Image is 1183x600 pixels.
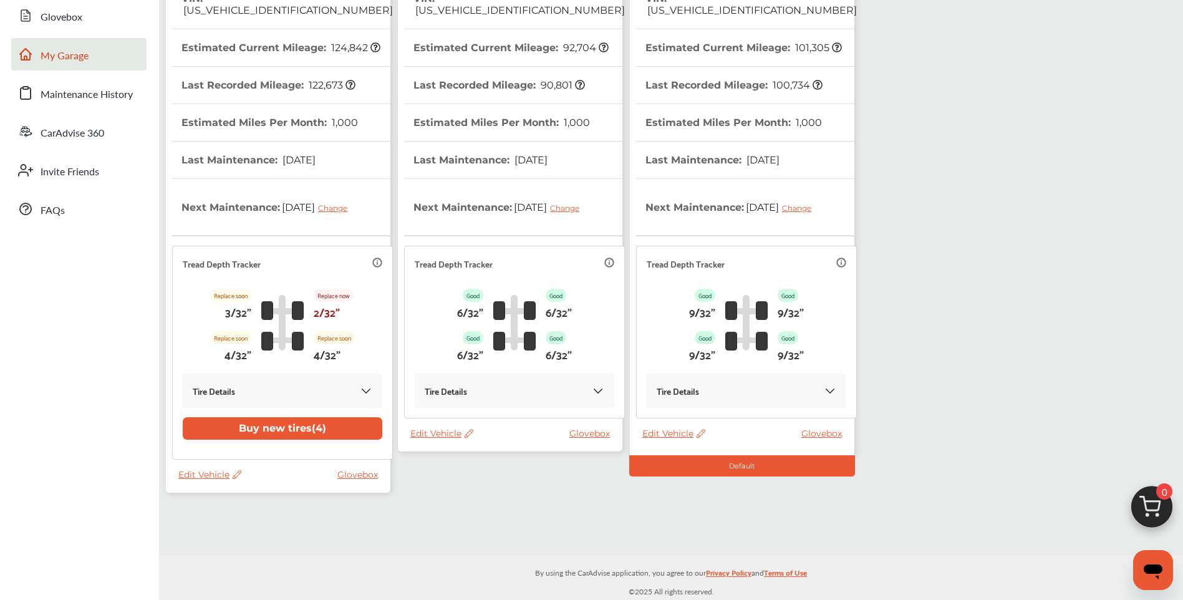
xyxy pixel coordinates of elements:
p: Tire Details [657,384,699,398]
img: cart_icon.3d0951e8.svg [1122,480,1182,540]
a: My Garage [11,38,147,70]
img: tire_track_logo.b900bcbc.svg [725,294,768,351]
a: Terms of Use [764,566,807,585]
th: Last Recorded Mileage : [181,67,355,104]
span: [DATE] [513,154,548,166]
div: Change [318,203,354,213]
p: Good [778,331,798,344]
span: FAQs [41,203,65,219]
span: 1,000 [562,117,590,128]
p: 4/32" [225,344,251,364]
th: Estimated Miles Per Month : [413,104,590,141]
p: 9/32" [689,302,715,321]
div: © 2025 All rights reserved. [159,555,1183,600]
th: Last Maintenance : [645,142,780,178]
p: Tread Depth Tracker [183,256,261,271]
span: Maintenance History [41,87,133,103]
div: Change [550,203,586,213]
p: 9/32" [778,302,804,321]
th: Estimated Current Mileage : [645,29,842,66]
a: Glovebox [569,428,616,439]
div: Change [782,203,818,213]
span: 101,305 [793,42,842,54]
th: Estimated Miles Per Month : [645,104,822,141]
span: My Garage [41,48,89,64]
span: Glovebox [41,9,82,26]
p: Tread Depth Tracker [415,256,493,271]
th: Last Maintenance : [181,142,316,178]
span: Edit Vehicle [410,428,473,439]
a: Glovebox [801,428,848,439]
th: Estimated Current Mileage : [181,29,380,66]
span: 92,704 [561,42,609,54]
span: 122,673 [307,79,355,91]
p: Replace soon [314,331,355,344]
th: Estimated Miles Per Month : [181,104,358,141]
p: Good [463,289,483,302]
span: [DATE] [744,191,821,223]
img: KOKaJQAAAABJRU5ErkJggg== [592,385,604,397]
span: [DATE] [280,191,357,223]
th: Next Maintenance : [645,179,821,235]
p: Good [695,289,715,302]
span: Edit Vehicle [642,428,705,439]
a: CarAdvise 360 [11,115,147,148]
p: Good [546,289,566,302]
p: 9/32" [778,344,804,364]
p: 9/32" [689,344,715,364]
span: [DATE] [281,154,316,166]
p: 2/32" [314,302,340,321]
span: Edit Vehicle [178,469,241,480]
p: Tire Details [425,384,467,398]
img: tire_track_logo.b900bcbc.svg [261,294,304,351]
p: 6/32" [546,344,572,364]
a: Maintenance History [11,77,147,109]
span: Invite Friends [41,164,99,180]
p: Good [695,331,715,344]
span: CarAdvise 360 [41,125,104,142]
p: 6/32" [457,302,483,321]
span: [US_VEHICLE_IDENTIFICATION_NUMBER] [645,4,857,16]
img: KOKaJQAAAABJRU5ErkJggg== [824,385,836,397]
a: Invite Friends [11,154,147,186]
span: [DATE] [512,191,589,223]
th: Last Maintenance : [413,142,548,178]
span: 1,000 [794,117,822,128]
span: [US_VEHICLE_IDENTIFICATION_NUMBER] [413,4,625,16]
img: tire_track_logo.b900bcbc.svg [493,294,536,351]
th: Next Maintenance : [413,179,589,235]
iframe: Button to launch messaging window [1133,550,1173,590]
span: 124,842 [329,42,380,54]
p: 4/32" [314,344,340,364]
a: Privacy Policy [706,566,751,585]
p: Good [778,289,798,302]
p: By using the CarAdvise application, you agree to our and [159,566,1183,579]
p: Good [463,331,483,344]
p: 6/32" [457,344,483,364]
span: 90,801 [539,79,585,91]
div: Default [629,455,855,477]
p: Good [546,331,566,344]
p: Tire Details [193,384,235,398]
p: Replace soon [210,289,251,302]
th: Estimated Current Mileage : [413,29,609,66]
span: 0 [1156,483,1172,500]
span: 1,000 [330,117,358,128]
p: 3/32" [225,302,251,321]
span: [DATE] [745,154,780,166]
span: [US_VEHICLE_IDENTIFICATION_NUMBER] [181,4,393,16]
img: KOKaJQAAAABJRU5ErkJggg== [360,385,372,397]
span: 100,734 [771,79,823,91]
th: Next Maintenance : [181,179,357,235]
a: Glovebox [337,469,384,480]
th: Last Recorded Mileage : [413,67,585,104]
a: FAQs [11,193,147,225]
p: Tread Depth Tracker [647,256,725,271]
th: Last Recorded Mileage : [645,67,823,104]
button: Buy new tires(4) [183,417,382,440]
p: Replace now [314,289,354,302]
p: Replace soon [210,331,251,344]
p: 6/32" [546,302,572,321]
